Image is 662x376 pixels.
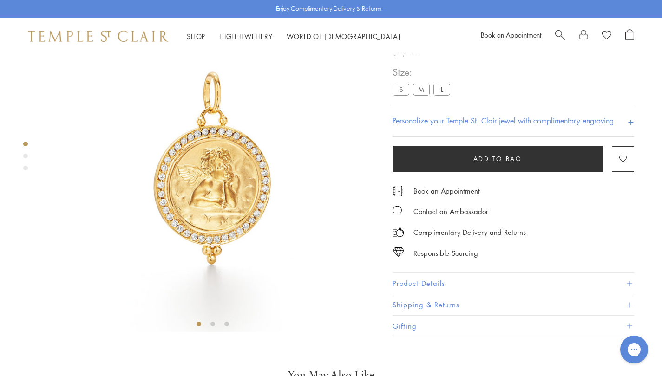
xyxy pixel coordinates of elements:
label: L [433,84,450,95]
button: Add to bag [393,146,603,172]
label: S [393,84,409,95]
span: Size: [393,65,454,80]
a: Book an Appointment [481,30,541,39]
img: MessageIcon-01_2.svg [393,206,402,215]
div: Responsible Sourcing [413,247,478,259]
button: Product Details [393,273,634,294]
p: Complimentary Delivery and Returns [413,227,526,238]
a: Search [555,29,565,43]
h4: Personalize your Temple St. Clair jewel with complimentary engraving [393,115,614,126]
a: ShopShop [187,32,205,41]
a: Book an Appointment [413,186,480,196]
img: icon_delivery.svg [393,227,404,238]
a: View Wishlist [602,29,611,43]
div: Contact an Ambassador [413,206,488,217]
iframe: Gorgias live chat messenger [616,332,653,367]
img: Temple St. Clair [28,31,168,42]
img: icon_sourcing.svg [393,247,404,257]
img: icon_appointment.svg [393,186,404,196]
a: Open Shopping Bag [625,29,634,43]
div: Product gallery navigation [23,139,28,178]
nav: Main navigation [187,31,400,42]
a: World of [DEMOGRAPHIC_DATA]World of [DEMOGRAPHIC_DATA] [287,32,400,41]
label: M [413,84,430,95]
p: Enjoy Complimentary Delivery & Returns [276,4,381,13]
button: Shipping & Returns [393,294,634,315]
button: Gifting [393,316,634,337]
h4: + [628,112,634,130]
span: Add to bag [473,154,522,164]
a: High JewelleryHigh Jewellery [219,32,273,41]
